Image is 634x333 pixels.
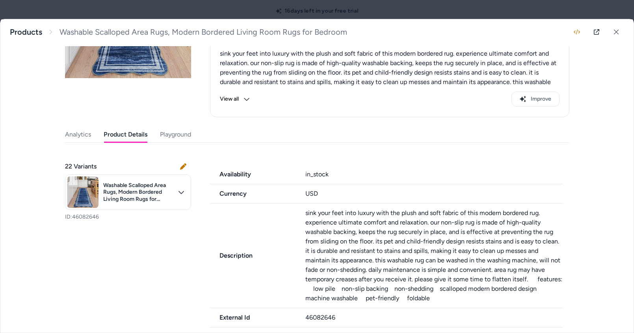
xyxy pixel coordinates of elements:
[305,208,563,303] p: sink your feet into luxury with the plush and soft fabric of this modern bordered rug. experience...
[220,92,250,107] button: View all
[103,182,173,203] span: Washable Scalloped Area Rugs, Modern Bordered Living Room Rugs for Bedroom
[65,127,91,142] button: Analytics
[210,251,296,260] span: Description
[305,189,563,198] div: USD
[65,174,191,210] button: Washable Scalloped Area Rugs, Modern Bordered Living Room Rugs for Bedroom
[104,127,147,142] button: Product Details
[67,176,99,208] img: Washable-Scalloped-Area-Rugs%2C-Modern-Bordered-Living-Room-Rugs-for-Bedroom.jpg
[65,213,191,221] p: ID: 46082646
[511,92,560,107] button: Improve
[10,27,347,37] nav: breadcrumb
[220,49,560,115] p: sink your feet into luxury with the plush and soft fabric of this modern bordered rug. experience...
[210,189,296,198] span: Currency
[305,170,563,179] div: in_stock
[10,27,42,37] a: Products
[160,127,191,142] button: Playground
[210,170,296,179] span: Availability
[210,313,296,322] span: External Id
[305,313,563,322] div: 46082646
[59,27,347,37] span: Washable Scalloped Area Rugs, Modern Bordered Living Room Rugs for Bedroom
[65,162,97,171] span: 22 Variants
